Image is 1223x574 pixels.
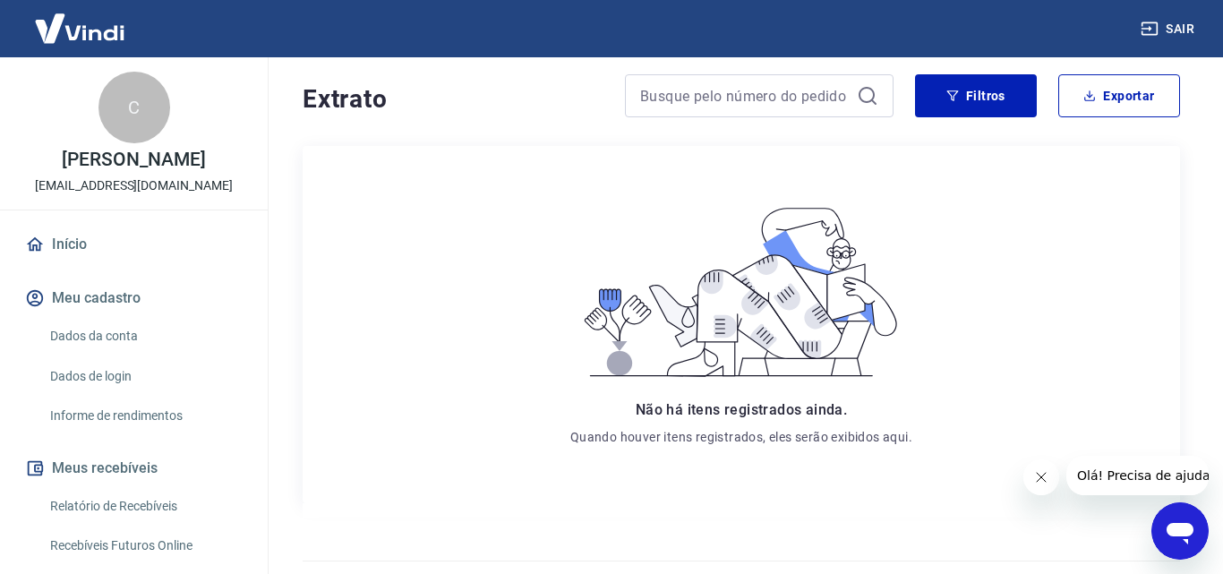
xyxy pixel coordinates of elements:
[98,72,170,143] div: C
[43,488,246,525] a: Relatório de Recebíveis
[21,225,246,264] a: Início
[43,398,246,434] a: Informe de rendimentos
[915,74,1037,117] button: Filtros
[303,81,603,117] h4: Extrato
[1058,74,1180,117] button: Exportar
[21,449,246,488] button: Meus recebíveis
[43,527,246,564] a: Recebíveis Futuros Online
[570,428,912,446] p: Quando houver itens registrados, eles serão exibidos aqui.
[636,401,847,418] span: Não há itens registrados ainda.
[21,278,246,318] button: Meu cadastro
[43,358,246,395] a: Dados de login
[640,82,850,109] input: Busque pelo número do pedido
[1137,13,1202,46] button: Sair
[11,13,150,27] span: Olá! Precisa de ajuda?
[43,318,246,355] a: Dados da conta
[62,150,205,169] p: [PERSON_NAME]
[1023,459,1059,495] iframe: Fechar mensagem
[35,176,233,195] p: [EMAIL_ADDRESS][DOMAIN_NAME]
[1066,456,1209,495] iframe: Mensagem da empresa
[21,1,138,56] img: Vindi
[1151,502,1209,560] iframe: Botão para abrir a janela de mensagens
